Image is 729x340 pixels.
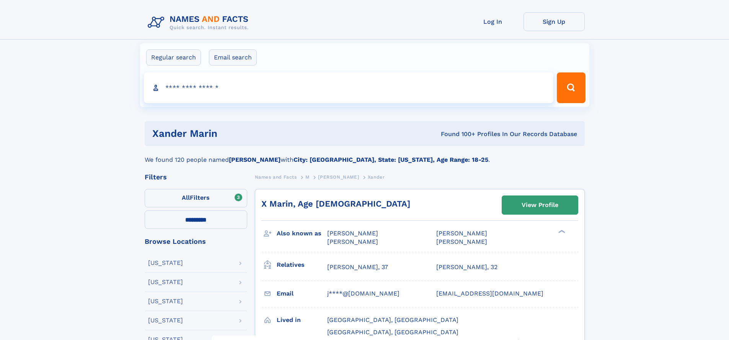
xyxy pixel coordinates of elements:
[556,229,566,234] div: ❯
[145,146,585,164] div: We found 120 people named with .
[502,196,578,214] a: View Profile
[145,238,247,245] div: Browse Locations
[436,230,487,237] span: [PERSON_NAME]
[327,263,388,271] a: [PERSON_NAME], 37
[261,199,410,209] a: X Marin, Age [DEMOGRAPHIC_DATA]
[277,258,327,271] h3: Relatives
[146,49,201,66] label: Regular search
[318,172,359,182] a: [PERSON_NAME]
[327,316,458,324] span: [GEOGRAPHIC_DATA], [GEOGRAPHIC_DATA]
[148,260,183,266] div: [US_STATE]
[145,189,247,207] label: Filters
[522,196,558,214] div: View Profile
[327,238,378,245] span: [PERSON_NAME]
[145,12,255,33] img: Logo Names and Facts
[436,238,487,245] span: [PERSON_NAME]
[148,279,183,285] div: [US_STATE]
[209,49,257,66] label: Email search
[182,194,190,201] span: All
[327,329,458,336] span: [GEOGRAPHIC_DATA], [GEOGRAPHIC_DATA]
[327,230,378,237] span: [PERSON_NAME]
[436,290,543,297] span: [EMAIL_ADDRESS][DOMAIN_NAME]
[329,130,577,138] div: Found 100+ Profiles In Our Records Database
[148,317,183,324] div: [US_STATE]
[152,129,329,138] h1: xander marin
[145,174,247,181] div: Filters
[148,298,183,304] div: [US_STATE]
[436,263,497,271] a: [PERSON_NAME], 32
[294,156,488,163] b: City: [GEOGRAPHIC_DATA], State: [US_STATE], Age Range: 18-25
[524,12,585,31] a: Sign Up
[462,12,524,31] a: Log In
[229,156,281,163] b: [PERSON_NAME]
[305,174,310,180] span: M
[277,227,327,240] h3: Also known as
[305,172,310,182] a: M
[255,172,297,182] a: Names and Facts
[277,314,327,327] h3: Lived in
[277,287,327,300] h3: Email
[557,72,585,103] button: Search Button
[318,174,359,180] span: [PERSON_NAME]
[144,72,554,103] input: search input
[368,174,385,180] span: Xander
